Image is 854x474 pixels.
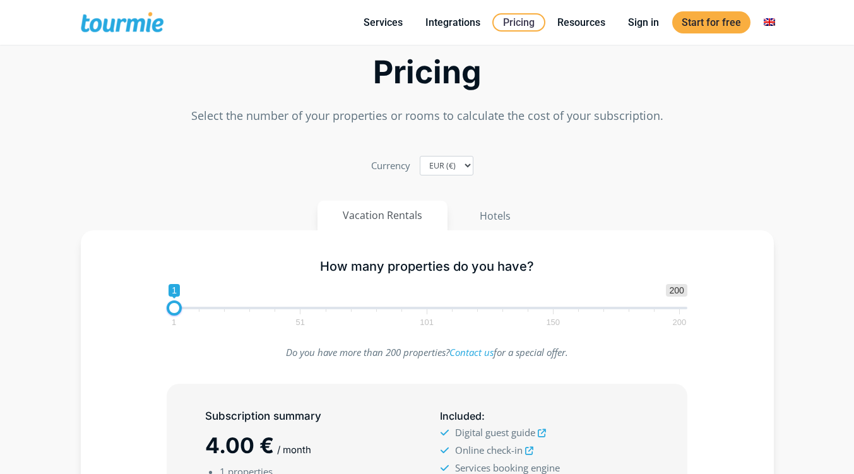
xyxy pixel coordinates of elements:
[354,15,412,30] a: Services
[205,408,413,424] h5: Subscription summary
[170,319,178,325] span: 1
[167,259,687,275] h5: How many properties do you have?
[449,346,494,358] a: Contact us
[666,284,687,297] span: 200
[81,107,774,124] p: Select the number of your properties or rooms to calculate the cost of your subscription.
[619,15,668,30] a: Sign in
[548,15,615,30] a: Resources
[455,461,560,474] span: Services booking engine
[671,319,689,325] span: 200
[317,201,448,230] button: Vacation Rentals
[440,408,648,424] h5: :
[418,319,436,325] span: 101
[81,57,774,87] h2: Pricing
[672,11,750,33] a: Start for free
[454,201,537,231] button: Hotels
[277,444,311,456] span: / month
[455,444,523,456] span: Online check-in
[205,432,274,458] span: 4.00 €
[371,157,410,174] label: Currency
[169,284,180,297] span: 1
[416,15,490,30] a: Integrations
[167,344,687,361] p: Do you have more than 200 properties? for a special offer.
[492,13,545,32] a: Pricing
[544,319,562,325] span: 150
[294,319,307,325] span: 51
[440,410,482,422] span: Included
[455,426,535,439] span: Digital guest guide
